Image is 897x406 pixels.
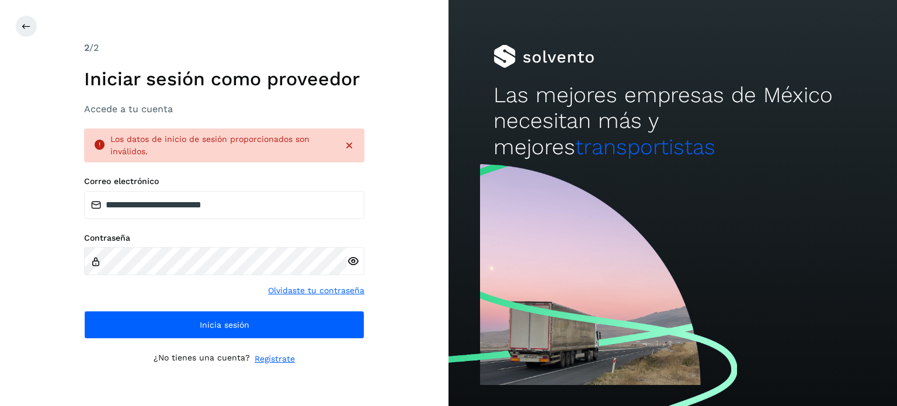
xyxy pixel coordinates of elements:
[84,68,364,90] h1: Iniciar sesión como proveedor
[110,133,334,158] div: Los datos de inicio de sesión proporcionados son inválidos.
[255,353,295,365] a: Regístrate
[575,134,715,159] span: transportistas
[84,42,89,53] span: 2
[84,41,364,55] div: /2
[200,321,249,329] span: Inicia sesión
[268,284,364,297] a: Olvidaste tu contraseña
[154,353,250,365] p: ¿No tienes una cuenta?
[84,233,364,243] label: Contraseña
[84,103,364,114] h3: Accede a tu cuenta
[84,176,364,186] label: Correo electrónico
[493,82,852,160] h2: Las mejores empresas de México necesitan más y mejores
[84,311,364,339] button: Inicia sesión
